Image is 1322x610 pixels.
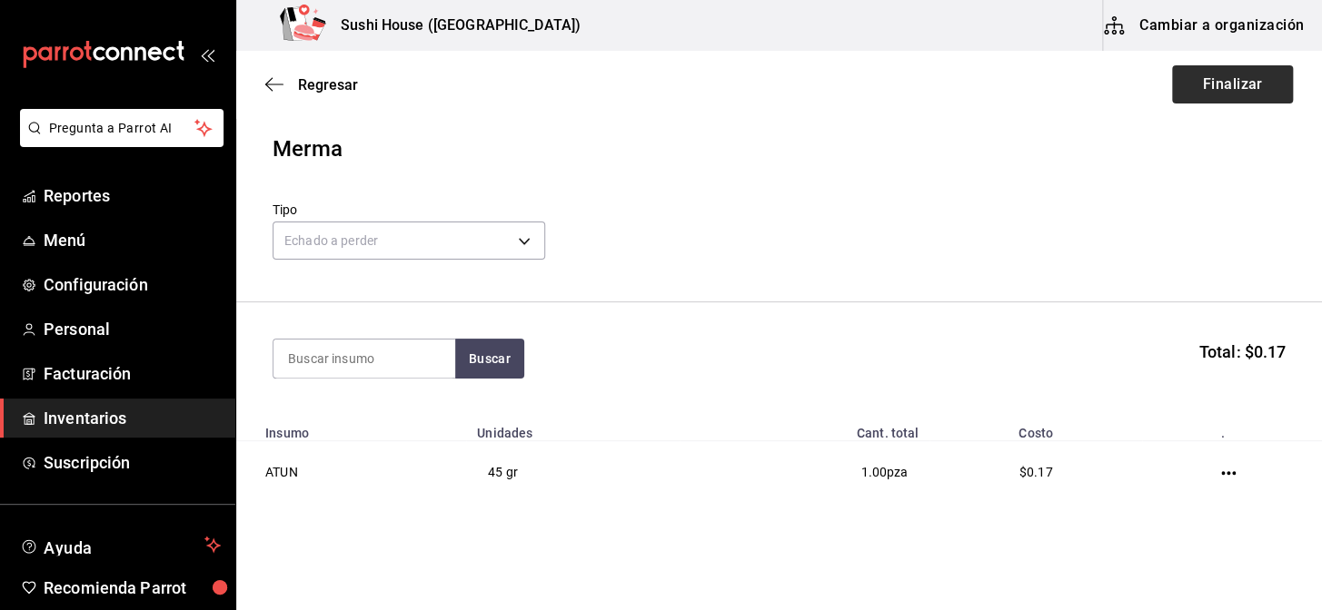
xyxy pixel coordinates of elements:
[44,183,221,208] span: Reportes
[13,132,224,151] a: Pregunta a Parrot AI
[326,15,581,36] h3: Sushi House ([GEOGRAPHIC_DATA])
[273,133,1286,165] div: Merma
[44,272,221,297] span: Configuración
[929,415,1141,441] th: Costo
[200,47,214,62] button: open_drawer_menu
[1198,339,1286,364] span: Total: $0.17
[1019,465,1053,479] span: $0.17
[44,228,221,252] span: Menú
[236,441,466,504] td: ATUN
[265,76,358,93] button: Regresar
[455,339,524,379] button: Buscar
[1172,65,1293,103] button: Finalizar
[860,465,887,479] span: 1.00
[273,221,545,260] div: Echado a perder
[1142,415,1322,441] th: .
[44,576,221,600] span: Recomienda Parrot
[44,534,197,556] span: Ayuda
[298,76,358,93] span: Regresar
[49,119,195,138] span: Pregunta a Parrot AI
[273,339,455,378] input: Buscar insumo
[44,450,221,475] span: Suscripción
[236,415,466,441] th: Insumo
[20,109,224,147] button: Pregunta a Parrot AI
[273,203,545,216] label: Tipo
[44,361,221,386] span: Facturación
[466,441,680,504] td: 45 gr
[466,415,680,441] th: Unidades
[44,317,221,341] span: Personal
[680,415,930,441] th: Cant. total
[680,441,930,504] td: pza
[44,406,221,430] span: Inventarios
